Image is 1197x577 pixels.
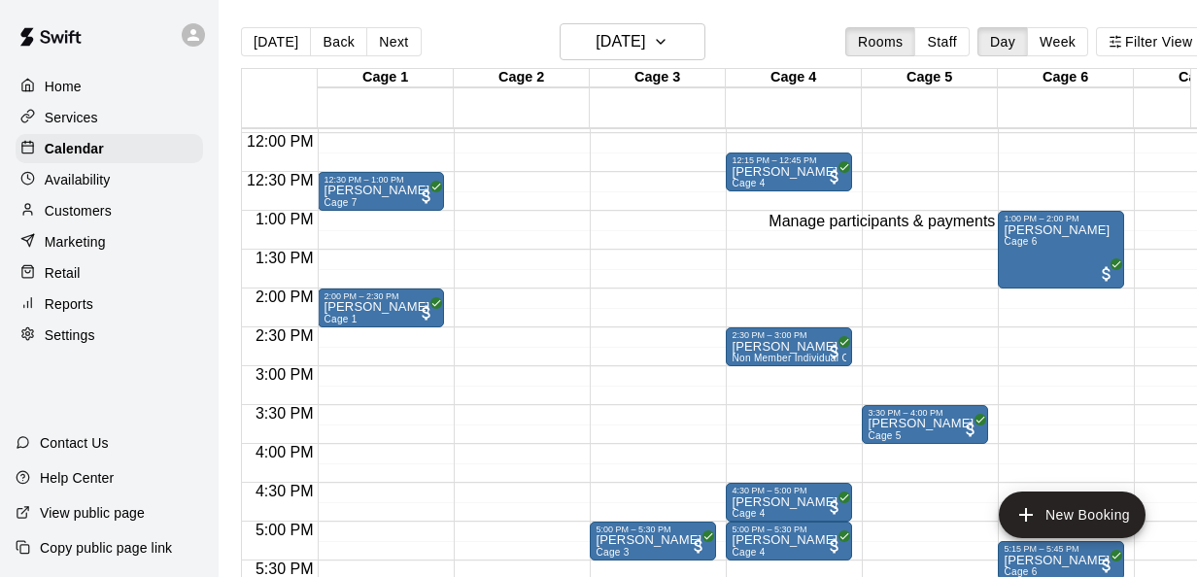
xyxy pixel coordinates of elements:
span: Cage 7 [324,197,357,208]
div: 2:00 PM – 2:30 PM [324,291,438,301]
div: 12:30 PM – 1:00 PM: Cage 7 [318,172,444,211]
span: Cage 3 [596,547,629,558]
div: Cage 1 [318,69,454,87]
p: Copy public page link [40,538,172,558]
span: Cage 1 [324,314,357,324]
span: 4:00 PM [251,444,319,460]
div: Cage 4 [726,69,862,87]
p: Marketing [45,232,106,252]
span: Cage 4 [732,547,765,558]
span: Cage 6 [1004,566,1037,577]
span: 3:00 PM [251,366,319,383]
span: All customers have paid [1097,556,1116,575]
span: 1:00 PM [251,211,319,227]
div: 12:15 PM – 12:45 PM [732,155,846,165]
p: Help Center [40,468,114,488]
div: 2:30 PM – 3:00 PM: Zayn Rizvi [726,327,852,366]
div: 5:00 PM – 5:30 PM [596,525,710,534]
button: Week [1027,27,1088,56]
span: All customers have paid [825,497,844,517]
span: All customers have paid [961,420,980,439]
span: Cage 6 [1004,236,1037,247]
p: Retail [45,263,81,283]
div: Cage 6 [998,69,1134,87]
span: 1:30 PM [251,250,319,266]
div: 4:30 PM – 5:00 PM: Chad Frantzen [726,483,852,522]
div: Cage 5 [862,69,998,87]
p: View public page [40,503,145,523]
p: Availability [45,170,111,189]
span: All customers have paid [825,167,844,187]
span: All customers have paid [689,536,708,556]
span: 5:00 PM [251,522,319,538]
span: All customers have paid [825,536,844,556]
div: 5:00 PM – 5:30 PM: Luke Gonzales [590,522,716,560]
div: 12:15 PM – 12:45 PM: Cage 4 [726,153,852,191]
button: Next [366,27,421,56]
button: [DATE] [241,27,311,56]
div: 3:30 PM – 4:00 PM: Eric Yuen [862,405,988,444]
p: Customers [45,201,112,221]
span: Cage 4 [732,178,765,188]
span: 4:30 PM [251,483,319,499]
h6: [DATE] [596,28,645,55]
span: Cage 5 [868,430,901,441]
div: 3:30 PM – 4:00 PM [868,408,982,418]
p: Settings [45,325,95,345]
div: Cage 3 [590,69,726,87]
span: All customers have paid [825,342,844,361]
div: 2:00 PM – 2:30 PM: Steven Cochran [318,288,444,327]
span: 5:30 PM [251,560,319,577]
span: Non Member Individual Cage Rental (5 or less players) [732,353,985,363]
div: 2:30 PM – 3:00 PM [732,330,846,340]
p: Contact Us [40,433,109,453]
button: Day [977,27,1028,56]
p: Reports [45,294,93,314]
div: 5:00 PM – 5:30 PM [732,525,846,534]
div: Cage 2 [454,69,590,87]
div: Manage participants & payments [769,213,995,230]
span: Cage 4 [732,508,765,519]
button: Staff [914,27,970,56]
span: 3:30 PM [251,405,319,422]
div: 5:00 PM – 5:30 PM: William Tate [726,522,852,560]
span: 12:00 PM [242,133,318,150]
div: 4:30 PM – 5:00 PM [732,486,846,495]
button: add [999,492,1146,538]
div: 1:00 PM – 2:00 PM [1004,214,1118,223]
p: Home [45,77,82,96]
p: Calendar [45,139,104,158]
span: All customers have paid [417,303,436,322]
p: Services [45,108,98,127]
button: Rooms [845,27,915,56]
span: 2:30 PM [251,327,319,344]
span: 2:00 PM [251,288,319,305]
span: All customers have paid [1097,264,1116,284]
div: 1:00 PM – 2:00 PM: Cage 6 [998,211,1124,288]
span: 12:30 PM [242,172,318,188]
div: 5:15 PM – 5:45 PM [1004,544,1118,554]
div: 12:30 PM – 1:00 PM [324,175,438,185]
button: Back [310,27,367,56]
span: All customers have paid [417,187,436,206]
